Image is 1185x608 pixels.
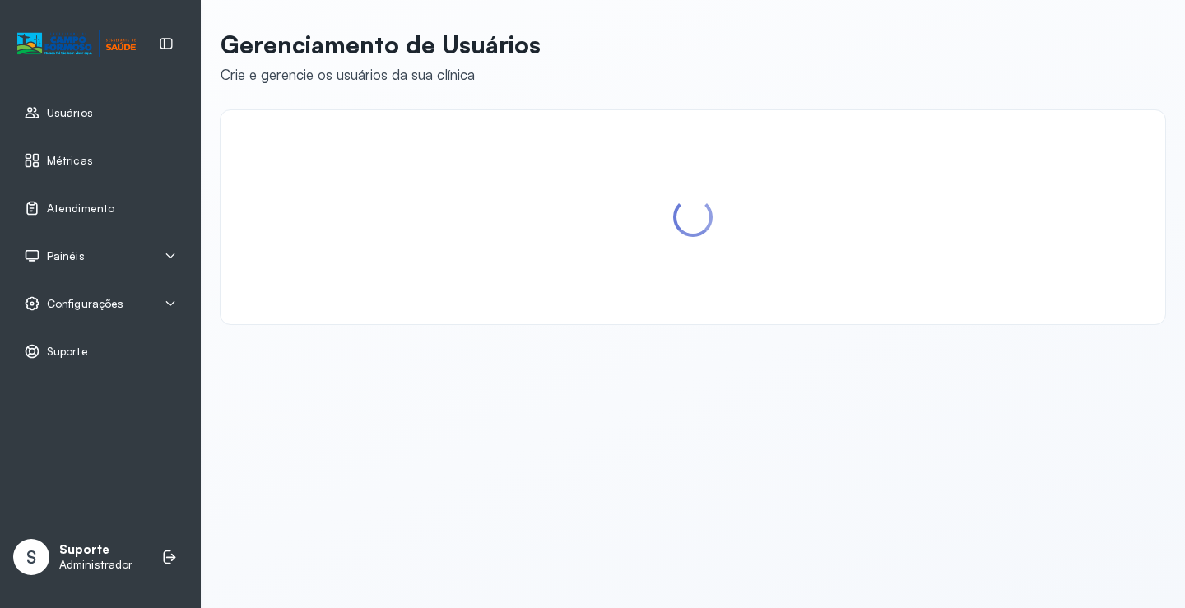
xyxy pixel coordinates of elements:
a: Usuários [24,104,177,121]
p: Suporte [59,542,132,558]
span: Usuários [47,106,93,120]
div: Crie e gerencie os usuários da sua clínica [221,66,541,83]
img: Logotipo do estabelecimento [17,30,136,58]
a: Métricas [24,152,177,169]
span: Suporte [47,345,88,359]
span: Métricas [47,154,93,168]
span: Painéis [47,249,85,263]
span: Configurações [47,297,123,311]
span: Atendimento [47,202,114,216]
p: Administrador [59,558,132,572]
p: Gerenciamento de Usuários [221,30,541,59]
a: Atendimento [24,200,177,216]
